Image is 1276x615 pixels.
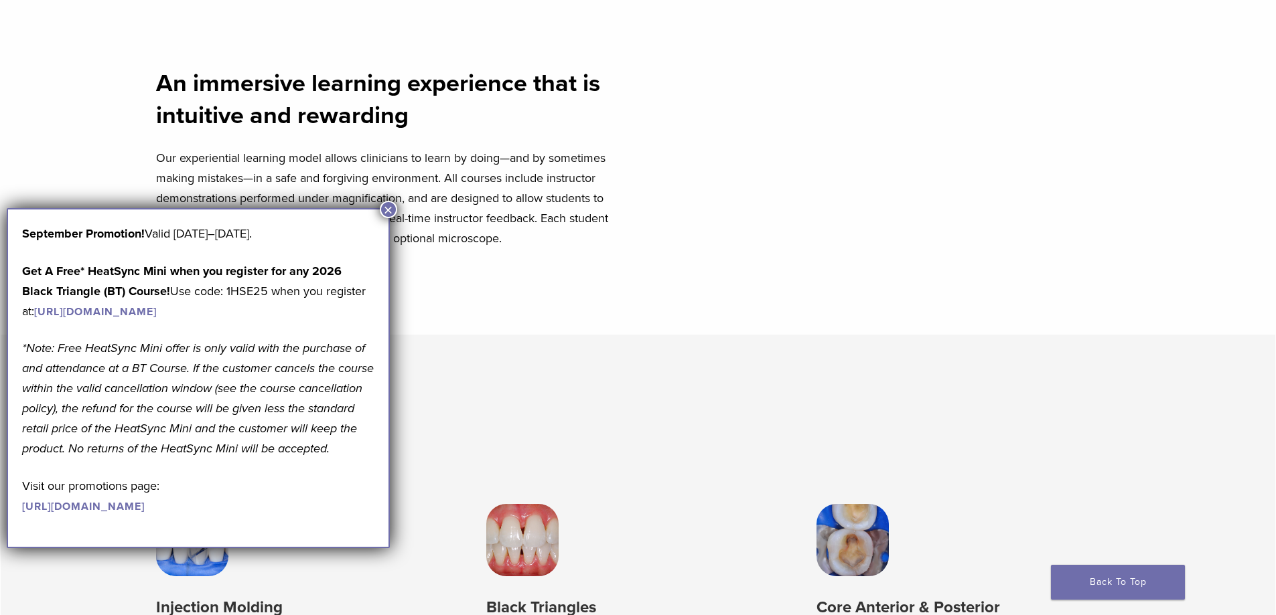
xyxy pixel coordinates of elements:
p: Valid [DATE]–[DATE]. [22,224,374,244]
button: Close [380,201,397,218]
strong: An immersive learning experience that is intuitive and rewarding [156,69,600,130]
a: [URL][DOMAIN_NAME] [34,305,157,319]
em: *Note: Free HeatSync Mini offer is only valid with the purchase of and attendance at a BT Course.... [22,341,374,456]
p: Use code: 1HSE25 when you register at: [22,261,374,321]
a: Back To Top [1051,565,1185,600]
iframe: Bioclear Matrix | Welcome to the Bioclear Learning Center [646,25,1121,291]
a: [URL][DOMAIN_NAME] [22,500,145,513]
strong: Get A Free* HeatSync Mini when you register for any 2026 Black Triangle (BT) Course! [22,264,342,298]
b: September Promotion! [22,226,145,241]
p: Visit our promotions page: [22,476,374,516]
h2: Learning Center Courses [156,425,642,457]
p: Our experiential learning model allows clinicians to learn by doing—and by sometimes making mista... [156,148,630,248]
